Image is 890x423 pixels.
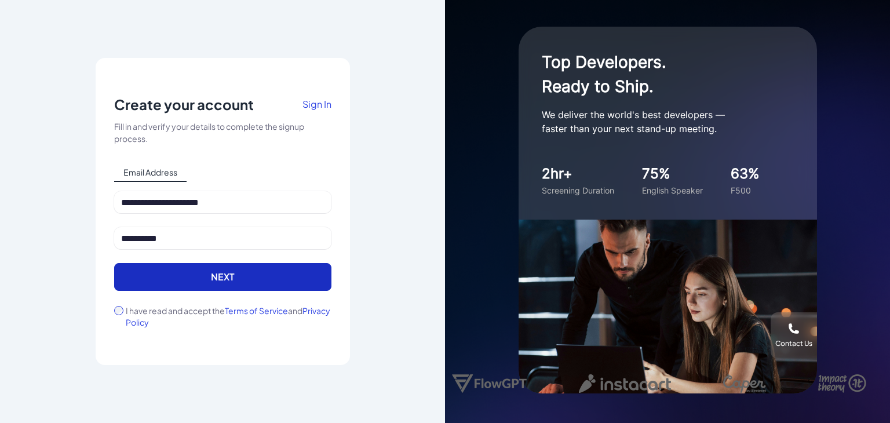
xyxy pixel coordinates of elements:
[731,163,760,184] div: 63%
[642,184,703,196] div: English Speaker
[302,95,331,121] a: Sign In
[775,339,812,348] div: Contact Us
[642,163,703,184] div: 75%
[542,184,614,196] div: Screening Duration
[126,305,331,328] label: I have read and accept the and
[114,263,331,291] button: Next
[771,312,817,359] button: Contact Us
[225,305,288,316] span: Terms of Service
[302,98,331,110] span: Sign In
[542,50,774,99] h1: Top Developers. Ready to Ship.
[731,184,760,196] div: F500
[542,163,614,184] div: 2hr+
[542,108,774,136] p: We deliver the world's best developers — faster than your next stand-up meeting.
[114,121,331,145] div: Fill in and verify your details to complete the signup process.
[114,95,254,114] p: Create your account
[114,163,187,182] span: Email Address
